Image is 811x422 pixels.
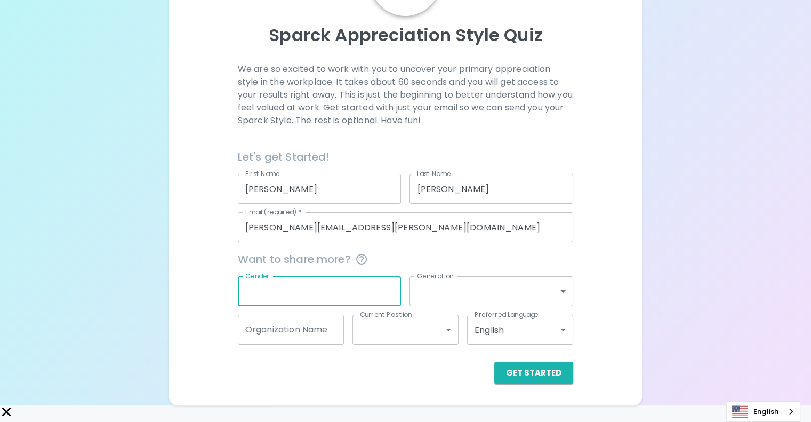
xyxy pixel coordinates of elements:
[245,208,302,217] label: Email (required)
[245,169,280,178] label: First Name
[417,169,451,178] label: Last Name
[467,315,573,345] div: English
[727,402,800,421] a: English
[238,63,573,127] p: We are so excited to work with you to uncover your primary appreciation style in the workplace. I...
[182,25,629,46] p: Sparck Appreciation Style Quiz
[726,401,800,422] aside: Language selected: English
[494,362,573,384] button: Get Started
[726,401,800,422] div: Language
[475,310,539,319] label: Preferred Language
[360,310,412,319] label: Current Position
[238,148,573,165] h6: Let's get Started!
[417,272,454,281] label: Generation
[238,251,573,268] span: Want to share more?
[245,272,270,281] label: Gender
[355,253,368,266] svg: This information is completely confidential and only used for aggregated appreciation studies at ...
